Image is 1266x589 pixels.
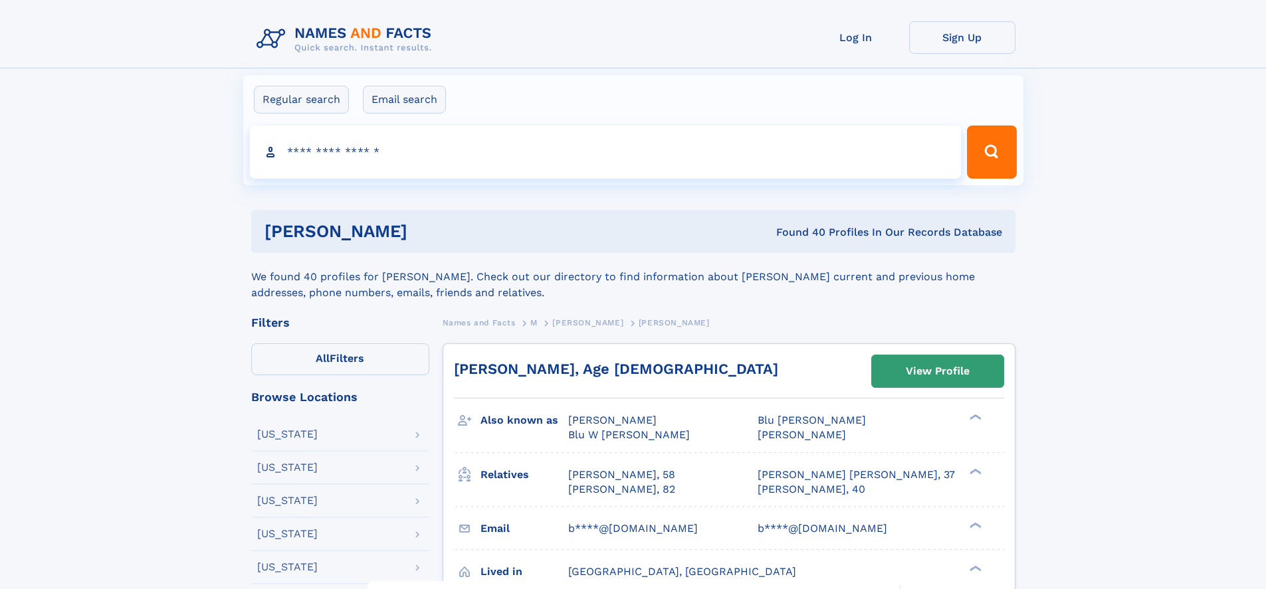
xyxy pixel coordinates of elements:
div: Found 40 Profiles In Our Records Database [591,225,1002,240]
div: Browse Locations [251,391,429,403]
input: search input [250,126,962,179]
a: Sign Up [909,21,1015,54]
div: [US_STATE] [257,429,318,440]
span: [PERSON_NAME] [758,428,846,441]
h3: Relatives [480,463,568,486]
div: [US_STATE] [257,562,318,572]
a: [PERSON_NAME], Age [DEMOGRAPHIC_DATA] [454,361,778,377]
div: ❯ [966,521,982,529]
a: [PERSON_NAME], 82 [568,482,675,497]
div: ❯ [966,564,982,572]
h3: Lived in [480,560,568,583]
span: [PERSON_NAME] [552,318,623,327]
span: Blu [PERSON_NAME] [758,414,866,426]
a: [PERSON_NAME] [552,314,623,331]
span: [PERSON_NAME] [568,414,657,426]
button: Search Button [967,126,1016,179]
h3: Also known as [480,409,568,432]
span: [GEOGRAPHIC_DATA], [GEOGRAPHIC_DATA] [568,565,796,578]
span: M [530,318,538,327]
label: Regular search [254,86,349,114]
label: Email search [363,86,446,114]
div: [US_STATE] [257,462,318,473]
span: [PERSON_NAME] [639,318,710,327]
div: [US_STATE] [257,529,318,539]
span: Blu W [PERSON_NAME] [568,428,690,441]
h3: Email [480,517,568,540]
div: Filters [251,317,429,329]
a: M [530,314,538,331]
div: We found 40 profiles for [PERSON_NAME]. Check out our directory to find information about [PERSON... [251,253,1015,301]
div: ❯ [966,467,982,475]
img: Logo Names and Facts [251,21,443,57]
div: View Profile [906,356,970,386]
a: Names and Facts [443,314,516,331]
label: Filters [251,343,429,375]
a: [PERSON_NAME] [PERSON_NAME], 37 [758,467,955,482]
a: Log In [803,21,909,54]
a: View Profile [872,355,1003,387]
a: [PERSON_NAME], 40 [758,482,865,497]
div: [US_STATE] [257,495,318,506]
div: ❯ [966,413,982,422]
a: [PERSON_NAME], 58 [568,467,675,482]
span: All [316,352,330,365]
h1: [PERSON_NAME] [264,223,592,240]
